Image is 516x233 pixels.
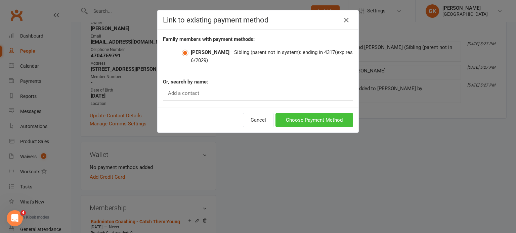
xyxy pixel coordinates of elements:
strong: [PERSON_NAME] [191,49,229,55]
label: – Sibling (parent not in system): ending in 4317 [182,48,353,64]
button: Close [341,15,352,25]
button: Choose Payment Method [275,113,353,127]
h4: Link to existing payment method [163,16,353,24]
input: Add a contact [167,89,202,98]
button: Cancel [243,113,274,127]
strong: Or, search by name: [163,79,208,85]
iframe: Intercom live chat [7,210,23,226]
strong: Family members with payment methods: [163,36,255,42]
span: 4 [20,210,26,216]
